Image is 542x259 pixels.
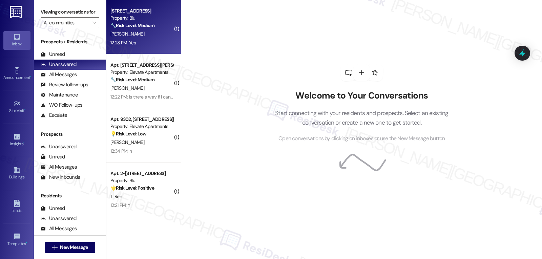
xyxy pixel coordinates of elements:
div: Unanswered [41,61,77,68]
span: [PERSON_NAME] [110,85,144,91]
a: Leads [3,198,30,216]
div: Maintenance [41,91,78,99]
div: Property: Blu [110,177,173,184]
strong: 🔧 Risk Level: Medium [110,22,154,28]
div: All Messages [41,71,77,78]
span: • [30,74,31,79]
div: Apt. [STREET_ADDRESS][PERSON_NAME] [110,62,173,69]
div: Property: Blu [110,15,173,22]
div: 12:23 PM: Yes [110,40,136,46]
div: Prospects + Residents [34,38,106,45]
strong: 🌟 Risk Level: Positive [110,185,154,191]
div: Review follow-ups [41,81,88,88]
span: [PERSON_NAME] [110,31,144,37]
i:  [92,20,96,25]
div: 12:22 PM: Is there a way if I can know ahead of time of what day they would be coming in case I n... [110,94,393,100]
p: Start connecting with your residents and prospects. Select an existing conversation or create a n... [265,108,459,128]
div: All Messages [41,164,77,171]
div: Unread [41,153,65,160]
span: T. Ren [110,193,122,199]
a: Buildings [3,164,30,182]
span: Open conversations by clicking on inboxes or use the New Message button [278,134,445,143]
span: New Message [60,244,88,251]
div: WO Follow-ups [41,102,82,109]
h2: Welcome to Your Conversations [265,90,459,101]
div: All Messages [41,225,77,232]
span: • [26,240,27,245]
div: Property: Elevate Apartments [110,69,173,76]
div: 12:34 PM: n [110,148,132,154]
div: Apt. 2~[STREET_ADDRESS] [110,170,173,177]
div: Prospects [34,131,106,138]
div: New Inbounds [41,174,80,181]
label: Viewing conversations for [41,7,99,17]
img: ResiDesk Logo [10,6,24,18]
div: 12:21 PM: Y [110,202,130,208]
div: Unanswered [41,143,77,150]
a: Site Visit • [3,98,30,116]
div: Unread [41,205,65,212]
a: Inbox [3,31,30,49]
div: Property: Elevate Apartments [110,123,173,130]
div: Residents [34,192,106,199]
strong: 🔧 Risk Level: Medium [110,77,154,83]
span: • [24,107,25,112]
i:  [52,245,57,250]
span: [PERSON_NAME] [110,139,144,145]
button: New Message [45,242,95,253]
span: • [23,141,24,145]
div: Unread [41,51,65,58]
a: Templates • [3,231,30,249]
div: Unanswered [41,215,77,222]
div: Apt. 9302, [STREET_ADDRESS][PERSON_NAME] [110,116,173,123]
div: [STREET_ADDRESS] [110,7,173,15]
input: All communities [44,17,88,28]
div: Escalate [41,112,67,119]
strong: 💡 Risk Level: Low [110,131,146,137]
a: Insights • [3,131,30,149]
